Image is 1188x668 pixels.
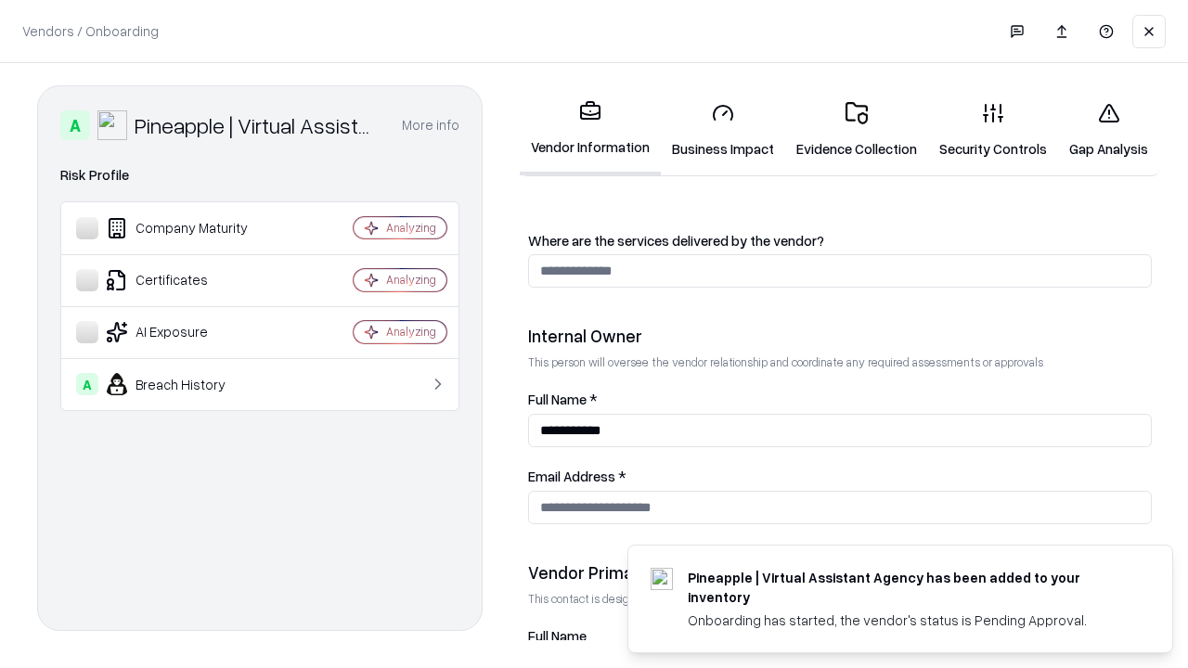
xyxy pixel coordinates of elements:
div: AI Exposure [76,321,298,343]
p: Vendors / Onboarding [22,21,159,41]
div: Company Maturity [76,217,298,239]
label: Email Address * [528,469,1152,483]
div: Analyzing [386,272,436,288]
a: Gap Analysis [1058,87,1159,173]
div: Pineapple | Virtual Assistant Agency has been added to your inventory [688,568,1128,607]
div: Onboarding has started, the vendor's status is Pending Approval. [688,610,1128,630]
a: Evidence Collection [785,87,928,173]
div: Risk Profile [60,164,459,186]
div: Vendor Primary Contact [528,561,1152,584]
a: Vendor Information [520,85,661,175]
div: A [60,110,90,140]
img: trypineapple.com [651,568,673,590]
a: Security Controls [928,87,1058,173]
label: Full Name * [528,392,1152,406]
label: Where are the services delivered by the vendor? [528,234,1152,248]
p: This person will oversee the vendor relationship and coordinate any required assessments or appro... [528,354,1152,370]
div: Breach History [76,373,298,395]
p: This contact is designated to receive the assessment request from Shift [528,591,1152,607]
a: Business Impact [661,87,785,173]
div: Pineapple | Virtual Assistant Agency [135,110,380,140]
div: A [76,373,98,395]
div: Analyzing [386,220,436,236]
img: Pineapple | Virtual Assistant Agency [97,110,127,140]
div: Certificates [76,269,298,291]
label: Full Name [528,629,1152,643]
div: Analyzing [386,324,436,340]
button: More info [402,109,459,142]
div: Internal Owner [528,325,1152,347]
